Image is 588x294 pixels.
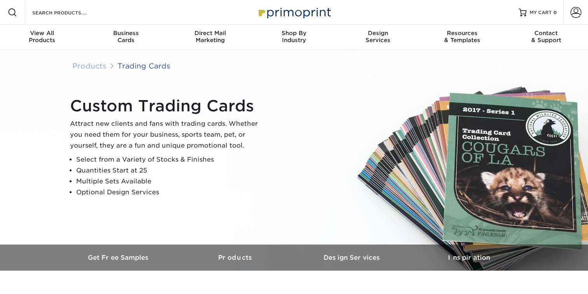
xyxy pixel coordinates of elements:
a: Shop ByIndustry [252,25,336,50]
a: Inspiration [411,245,527,271]
div: & Templates [420,30,504,44]
h1: Custom Trading Cards [70,97,264,115]
h3: Design Services [294,254,411,261]
a: Resources& Templates [420,25,504,50]
li: Quantities Start at 25 [76,165,264,176]
div: Industry [252,30,336,44]
li: Select from a Variety of Stocks & Finishes [76,154,264,165]
a: Get Free Samples [61,245,177,271]
span: Direct Mail [168,30,252,37]
a: BusinessCards [84,25,168,50]
div: Services [336,30,420,44]
a: Direct MailMarketing [168,25,252,50]
div: & Support [504,30,588,44]
li: Optional Design Services [76,187,264,198]
div: Marketing [168,30,252,44]
span: 0 [553,10,557,15]
a: Products [177,245,294,271]
h3: Inspiration [411,254,527,261]
li: Multiple Sets Available [76,176,264,187]
div: Cards [84,30,168,44]
a: Contact& Support [504,25,588,50]
span: MY CART [530,9,552,16]
a: DesignServices [336,25,420,50]
input: SEARCH PRODUCTS..... [31,8,107,17]
h3: Products [177,254,294,261]
span: Contact [504,30,588,37]
span: Resources [420,30,504,37]
a: Trading Cards [117,62,170,70]
a: Products [72,62,107,70]
span: Design [336,30,420,37]
a: Design Services [294,245,411,271]
img: Primoprint [255,4,333,21]
span: Business [84,30,168,37]
h3: Get Free Samples [61,254,177,261]
p: Attract new clients and fans with trading cards. Whether you need them for your business, sports ... [70,118,264,151]
span: Shop By [252,30,336,37]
